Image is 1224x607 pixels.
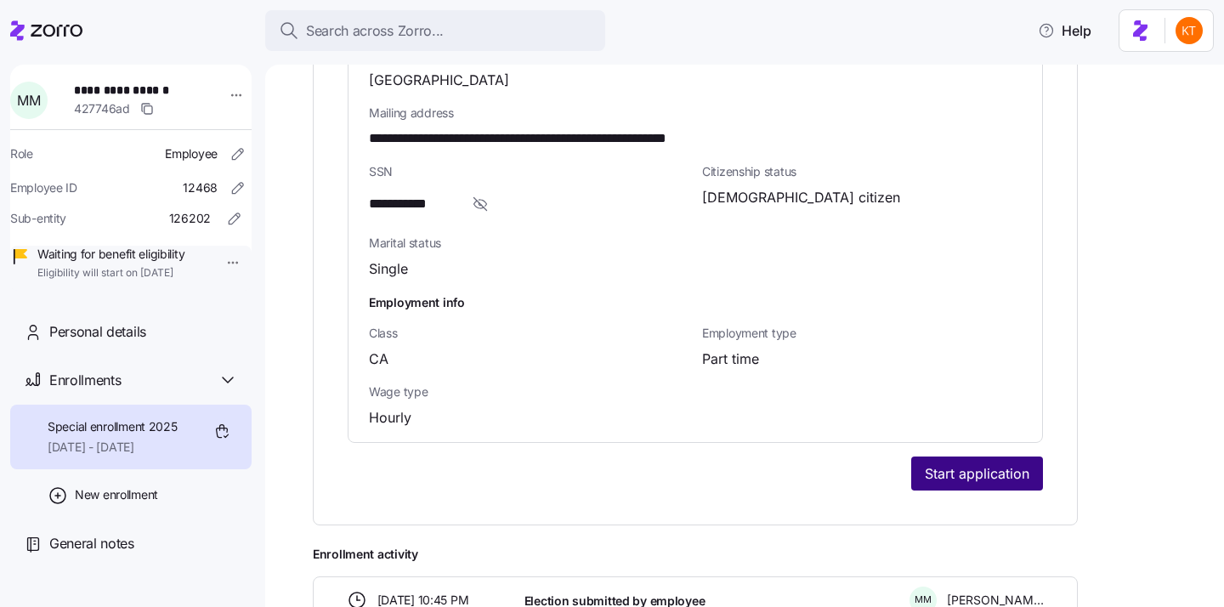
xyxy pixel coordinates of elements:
span: [DEMOGRAPHIC_DATA] citizen [702,187,900,208]
span: Eligibility will start on [DATE] [37,266,184,281]
span: Help [1038,20,1091,41]
span: CA [369,349,388,370]
span: Role [10,145,33,162]
span: Personal details [49,321,146,343]
span: Mailing address [369,105,1022,122]
button: Start application [911,457,1043,491]
span: SSN [369,163,688,180]
span: Single [369,258,408,280]
span: 126202 [169,210,211,227]
span: Enrollment activity [313,546,1078,563]
span: Marital status [369,235,688,252]
span: [DATE] - [DATE] [48,439,178,456]
span: M M [915,595,932,604]
span: Employment type [702,325,1022,342]
span: Enrollments [49,370,121,391]
span: 427746ad [74,100,130,117]
span: Special enrollment 2025 [48,418,178,435]
span: New enrollment [75,486,158,503]
span: Start application [925,463,1029,484]
span: General notes [49,533,134,554]
h1: Employment info [369,293,1022,311]
span: Employee [165,145,218,162]
span: Employee ID [10,179,77,196]
span: Part time [702,349,759,370]
span: Citizenship status [702,163,1022,180]
span: Wage type [369,383,688,400]
span: Waiting for benefit eligibility [37,246,184,263]
span: [GEOGRAPHIC_DATA] [369,70,509,91]
span: M M [17,94,40,107]
button: Search across Zorro... [265,10,605,51]
span: Class [369,325,688,342]
span: Search across Zorro... [306,20,444,42]
button: Help [1024,14,1105,48]
span: Sub-entity [10,210,66,227]
span: 12468 [183,179,218,196]
span: Hourly [369,407,411,428]
img: aad2ddc74cf02b1998d54877cdc71599 [1176,17,1203,44]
